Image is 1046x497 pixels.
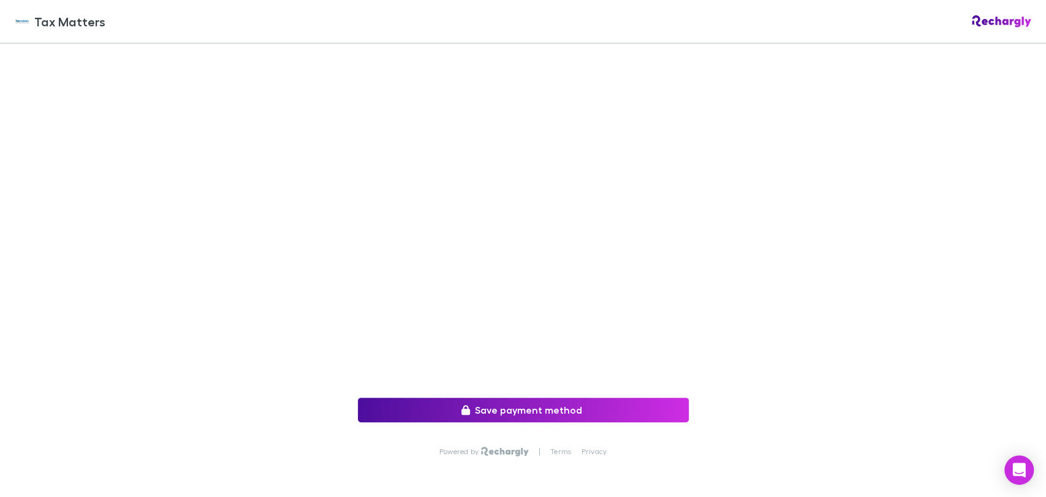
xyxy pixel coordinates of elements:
[539,447,540,457] p: |
[972,15,1031,28] img: Rechargly Logo
[581,447,607,457] a: Privacy
[439,447,482,457] p: Powered by
[550,447,571,457] a: Terms
[34,12,105,31] span: Tax Matters
[481,447,528,457] img: Rechargly Logo
[358,398,689,422] button: Save payment method
[1004,455,1034,485] div: Open Intercom Messenger
[15,14,29,29] img: Tax Matters 's Logo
